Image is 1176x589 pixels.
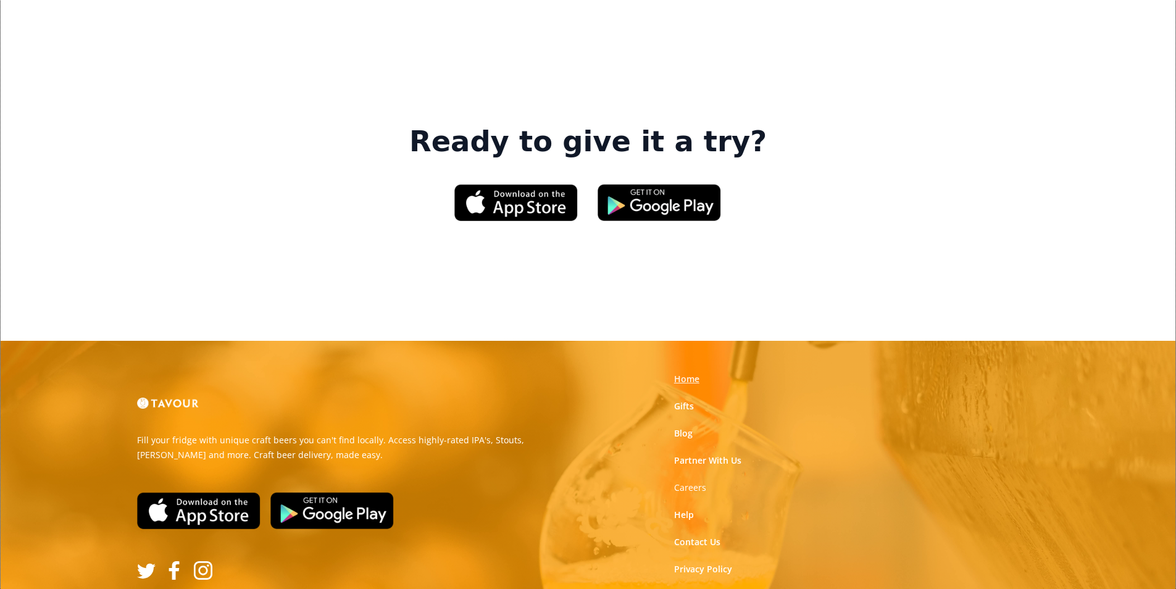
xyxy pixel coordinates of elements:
[674,509,694,521] a: Help
[674,536,720,548] a: Contact Us
[674,400,694,412] a: Gifts
[409,125,767,159] strong: Ready to give it a try?
[674,482,706,493] strong: Careers
[137,433,579,462] p: Fill your fridge with unique craft beers you can't find locally. Access highly-rated IPA's, Stout...
[674,373,699,385] a: Home
[674,454,741,467] a: Partner With Us
[674,427,693,440] a: Blog
[674,482,706,494] a: Careers
[674,563,732,575] a: Privacy Policy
